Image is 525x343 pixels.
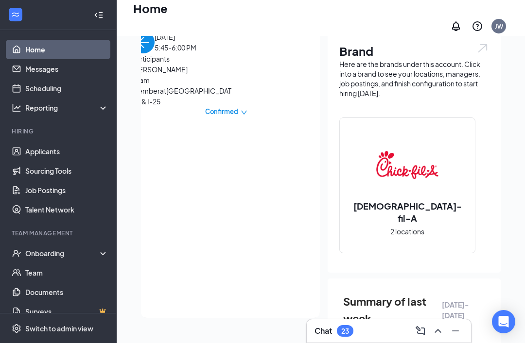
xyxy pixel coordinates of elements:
[241,109,247,116] span: down
[25,79,108,98] a: Scheduling
[132,31,155,53] button: back-button
[94,10,104,20] svg: Collapse
[25,103,109,113] div: Reporting
[132,75,234,107] span: Team Member at [GEOGRAPHIC_DATA]. & I-25
[390,226,424,237] span: 2 locations
[155,42,196,53] span: 5:45-6:00 PM
[132,53,320,64] span: Participants
[376,134,438,196] img: Chick-fil-A
[343,293,442,327] span: Summary of last week
[339,43,489,59] h1: Brand
[25,142,108,161] a: Applicants
[450,325,461,337] svg: Minimize
[25,59,108,79] a: Messages
[340,200,475,224] h2: [DEMOGRAPHIC_DATA]-fil-A
[25,282,108,302] a: Documents
[205,107,238,116] span: Confirmed
[339,59,489,98] div: Here are the brands under this account. Click into a brand to see your locations, managers, job p...
[442,299,485,321] span: [DATE] - [DATE]
[25,180,108,200] a: Job Postings
[430,323,446,339] button: ChevronUp
[341,327,349,335] div: 23
[495,22,503,31] div: JW
[472,20,483,32] svg: QuestionInfo
[450,20,462,32] svg: Notifications
[448,323,463,339] button: Minimize
[12,229,106,237] div: Team Management
[476,43,489,54] img: open.6027fd2a22e1237b5b06.svg
[11,10,20,19] svg: WorkstreamLogo
[432,325,444,337] svg: ChevronUp
[25,40,108,59] a: Home
[25,161,108,180] a: Sourcing Tools
[25,302,108,321] a: SurveysCrown
[25,200,108,219] a: Talent Network
[12,248,21,258] svg: UserCheck
[12,127,106,135] div: Hiring
[413,323,428,339] button: ComposeMessage
[415,325,426,337] svg: ComposeMessage
[12,103,21,113] svg: Analysis
[155,32,196,42] span: [DATE]
[132,64,234,75] span: [PERSON_NAME]
[12,324,21,333] svg: Settings
[25,324,93,333] div: Switch to admin view
[315,326,332,336] h3: Chat
[25,248,100,258] div: Onboarding
[492,310,515,333] div: Open Intercom Messenger
[25,263,108,282] a: Team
